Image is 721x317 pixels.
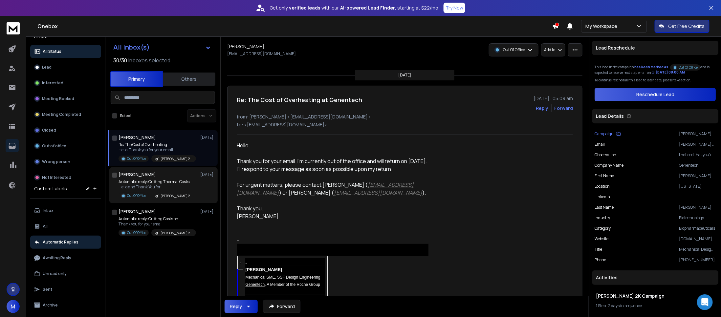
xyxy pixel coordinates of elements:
[595,247,602,252] p: title
[334,189,422,196] a: [EMAIL_ADDRESS][DOMAIN_NAME]
[119,184,196,190] p: Hello and Thank You for
[43,208,54,213] p: Inbox
[42,65,52,70] p: Lead
[43,224,48,229] p: All
[43,49,61,54] p: All Status
[592,270,718,285] div: Activities
[398,73,411,78] p: [DATE]
[42,175,71,180] p: Not Interested
[237,114,573,120] p: from: [PERSON_NAME] <[EMAIL_ADDRESS][DOMAIN_NAME]>
[595,184,610,189] p: location
[679,152,716,158] p: I noticed that you're a Mechanical Design Engineer (Design & Construction) at Genentech which foc...
[30,204,101,217] button: Inbox
[679,163,716,168] p: Genentech
[245,280,265,287] a: Genentech
[245,267,282,272] span: [PERSON_NAME]
[679,247,716,252] p: Mechanical Design Engineer (Design & Construction)
[42,128,56,133] p: Closed
[595,142,605,147] p: Email
[596,303,714,308] div: |
[119,179,196,184] p: Automatic reply: Cutting Thermal Costs:
[289,5,320,11] strong: verified leads
[161,157,192,161] p: [PERSON_NAME] 2K Campaign
[230,303,242,310] div: Reply
[595,163,623,168] p: Company Name
[595,63,716,75] div: This lead in the campaign and is expected to receive next step email on
[30,108,101,121] button: Meeting Completed
[42,80,63,86] p: Interested
[7,300,20,313] button: M
[108,41,216,54] button: All Inbox(s)
[163,72,215,86] button: Others
[119,208,156,215] h1: [PERSON_NAME]
[127,156,146,161] p: Out Of Office
[595,205,614,210] p: Last Name
[119,222,196,227] p: Thank you for your email.
[119,134,156,141] h1: [PERSON_NAME]
[595,173,614,179] p: First Name
[245,282,265,287] span: Genentech
[595,131,621,137] button: Campaign
[270,5,438,11] p: Get only with our starting at $22/mo
[128,56,170,64] h3: Inboxes selected
[30,267,101,280] button: Unread only
[679,131,716,137] p: [PERSON_NAME] 2K Campaign
[237,121,573,128] p: to: <[EMAIL_ADDRESS][DOMAIN_NAME]>
[200,209,215,214] p: [DATE]
[245,275,320,280] span: Mechanical SME, SSF Design Engineering
[634,65,668,70] span: has been marked as
[595,78,716,83] p: To continue reschedule this lead to later date, please take action.
[43,287,52,292] p: Sent
[595,257,606,263] p: Phone
[237,204,428,212] div: Thank you,
[446,5,463,11] p: Try Now
[679,173,716,179] p: [PERSON_NAME]
[554,105,573,112] div: Forward
[30,251,101,264] button: Awaiting Reply
[225,300,258,313] button: Reply
[127,230,146,235] p: Out Of Office
[596,45,635,51] p: Lead Reschedule
[30,92,101,105] button: Meeting Booked
[655,20,710,33] button: Get Free Credits
[42,96,74,101] p: Meeting Booked
[340,5,396,11] strong: AI-powered Lead Finder,
[237,181,428,197] div: For urgent matters, please contact [PERSON_NAME] ( ) or [PERSON_NAME] ( ).
[697,294,713,310] div: Open Intercom Messenger
[596,113,624,119] p: Lead Details
[119,171,156,178] h1: [PERSON_NAME]
[595,131,614,137] p: Campaign
[595,236,608,242] p: website
[679,65,698,70] p: Out Of Office
[265,282,320,287] span: , A Member of the Roche Group
[30,220,101,233] button: All
[119,216,196,222] p: Automatic reply: Cutting Costs on
[43,303,58,308] p: Archive
[127,193,146,198] p: Out Of Office
[42,143,66,149] p: Out of office
[679,226,716,231] p: Biopharmaceuticals
[679,205,716,210] p: [PERSON_NAME]
[679,184,716,189] p: [US_STATE]
[43,271,67,276] p: Unread only
[30,124,101,137] button: Closed
[30,283,101,296] button: Sent
[240,262,241,264] span: xx
[534,95,573,102] p: [DATE] : 05:09 am
[608,303,642,308] span: 2 days in sequence
[7,22,20,34] img: logo
[30,171,101,184] button: Not Interested
[237,157,428,173] div: Thank you for your email. I’m currently out of the office and will return on [DATE]. I’ll respond...
[30,45,101,58] button: All Status
[596,303,606,308] span: 1 Step
[43,255,71,261] p: Awaiting Reply
[30,76,101,90] button: Interested
[200,135,215,140] p: [DATE]
[679,257,716,263] p: [PHONE_NUMBER]
[43,240,78,245] p: Automatic Replies
[119,142,196,147] p: Re: The Cost of Overheating
[30,61,101,74] button: Lead
[200,172,215,177] p: [DATE]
